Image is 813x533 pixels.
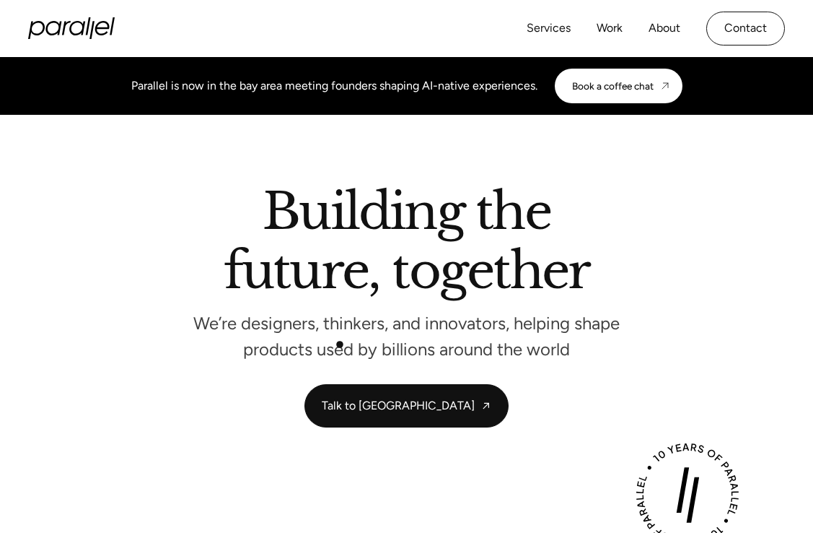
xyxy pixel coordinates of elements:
[131,77,537,95] div: Parallel is now in the bay area meeting founders shaping AI-native experiences.
[706,12,785,45] a: Contact
[224,187,590,301] h2: Building the future, together
[659,80,671,92] img: CTA arrow image
[555,69,682,103] a: Book a coffee chat
[597,18,623,39] a: Work
[190,317,623,355] p: We’re designers, thinkers, and innovators, helping shape products used by billions around the world
[28,17,115,39] a: home
[527,18,571,39] a: Services
[572,80,654,92] div: Book a coffee chat
[649,18,680,39] a: About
